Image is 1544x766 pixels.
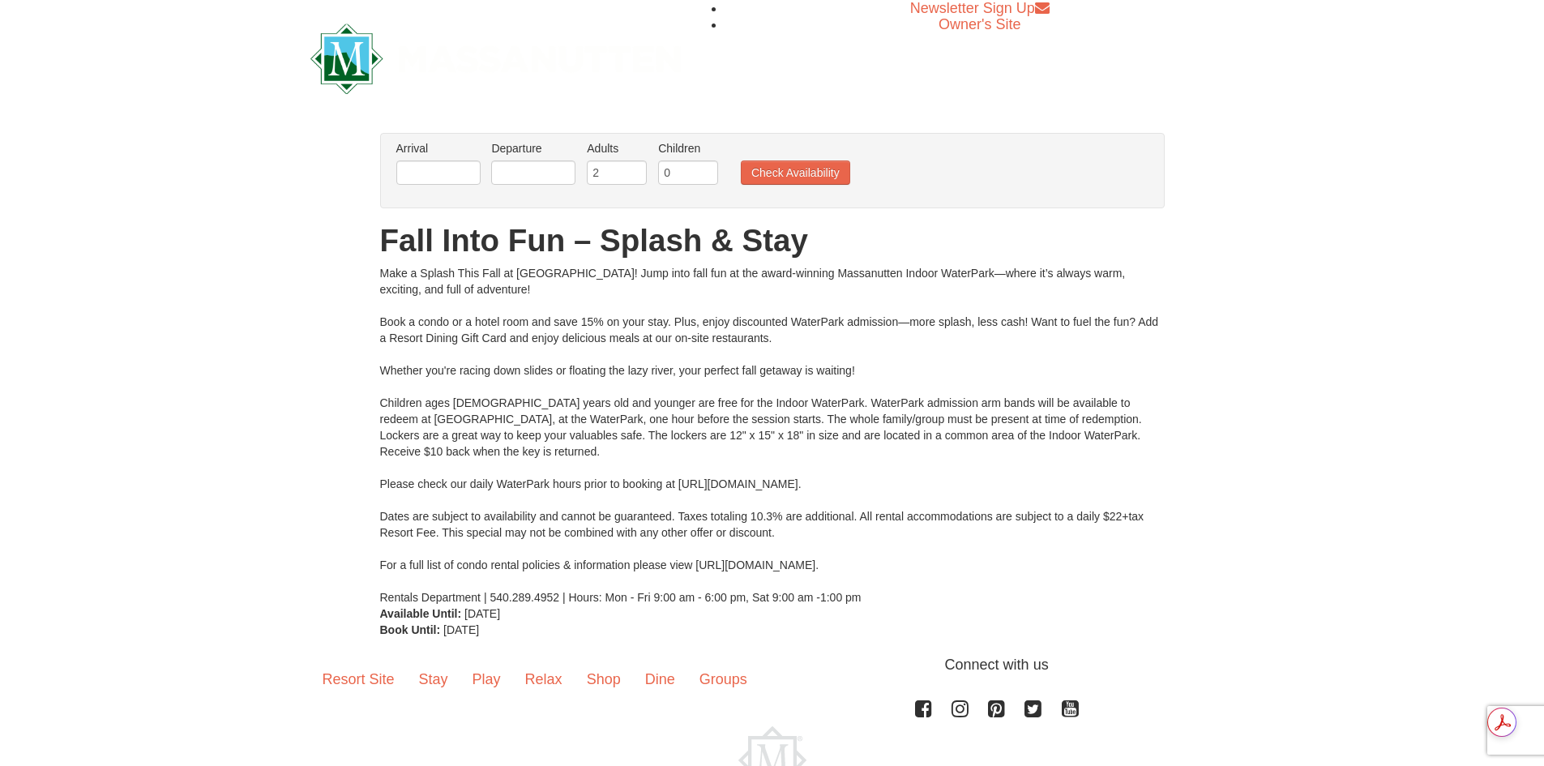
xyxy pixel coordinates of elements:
[491,140,575,156] label: Departure
[380,607,462,620] strong: Available Until:
[658,140,718,156] label: Children
[741,160,850,185] button: Check Availability
[939,16,1020,32] a: Owner's Site
[513,654,575,704] a: Relax
[443,623,479,636] span: [DATE]
[633,654,687,704] a: Dine
[310,24,682,94] img: Massanutten Resort Logo
[380,225,1165,257] h1: Fall Into Fun – Splash & Stay
[587,140,647,156] label: Adults
[575,654,633,704] a: Shop
[464,607,500,620] span: [DATE]
[310,654,1234,676] p: Connect with us
[407,654,460,704] a: Stay
[396,140,481,156] label: Arrival
[310,654,407,704] a: Resort Site
[380,265,1165,606] div: Make a Splash This Fall at [GEOGRAPHIC_DATA]! Jump into fall fun at the award-winning Massanutten...
[310,37,682,75] a: Massanutten Resort
[460,654,513,704] a: Play
[380,623,441,636] strong: Book Until:
[687,654,759,704] a: Groups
